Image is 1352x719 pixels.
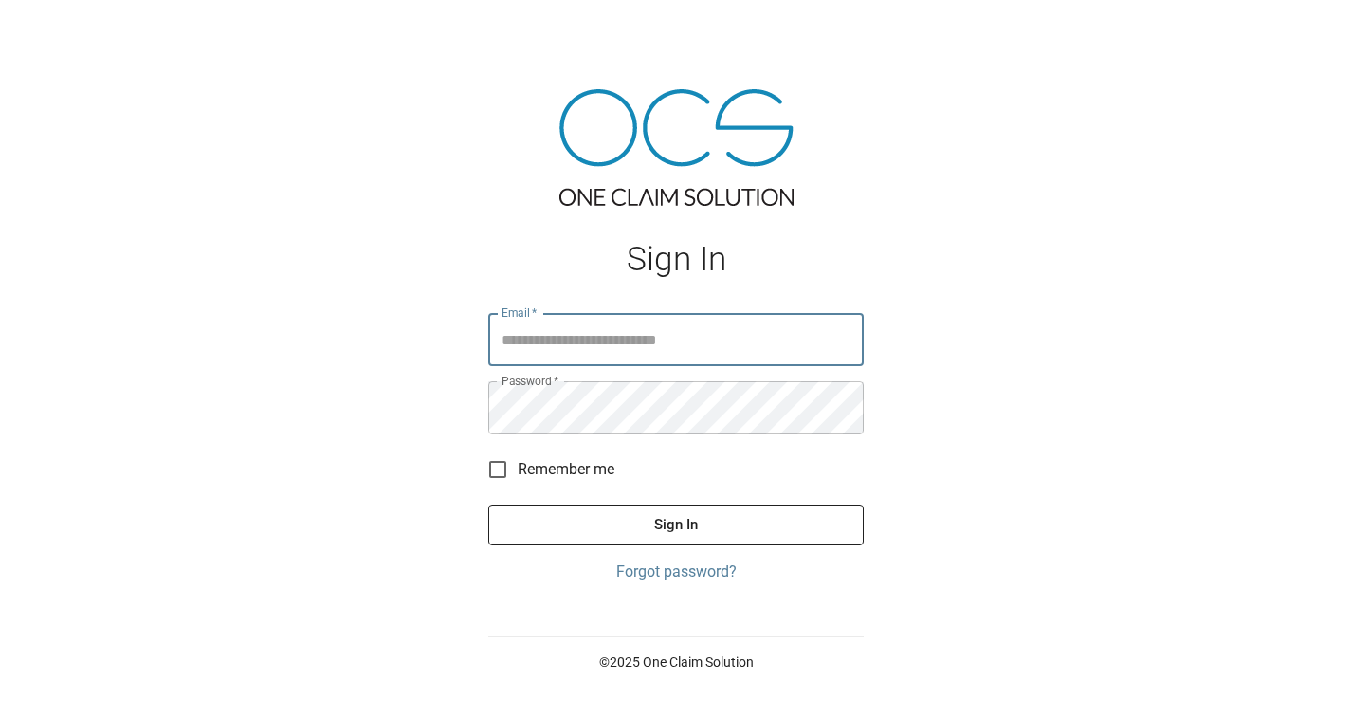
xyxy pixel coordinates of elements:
[502,304,538,321] label: Email
[518,458,614,481] span: Remember me
[559,89,794,206] img: ocs-logo-tra.png
[502,373,558,389] label: Password
[488,653,864,672] p: © 2025 One Claim Solution
[488,505,864,544] button: Sign In
[488,561,864,583] a: Forgot password?
[488,240,864,279] h1: Sign In
[23,11,99,49] img: ocs-logo-white-transparent.png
